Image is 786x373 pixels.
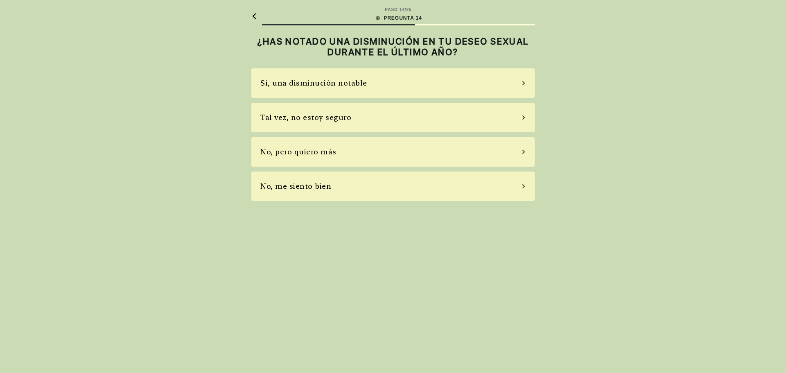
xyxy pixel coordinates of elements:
div: No, me siento bien [260,181,331,192]
div: PREGUNTA 14 [375,14,422,22]
div: No, pero quiero más [260,146,337,157]
h2: ¿HAS NOTADO UNA DISMINUCIÓN EN TU DESEO SEXUAL DURANTE EL ÚLTIMO AÑO? [251,36,535,58]
div: Tal vez, no estoy seguro [260,112,351,123]
div: Sí, una disminución notable [260,77,367,88]
div: PASO 14 / 25 [385,7,411,13]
